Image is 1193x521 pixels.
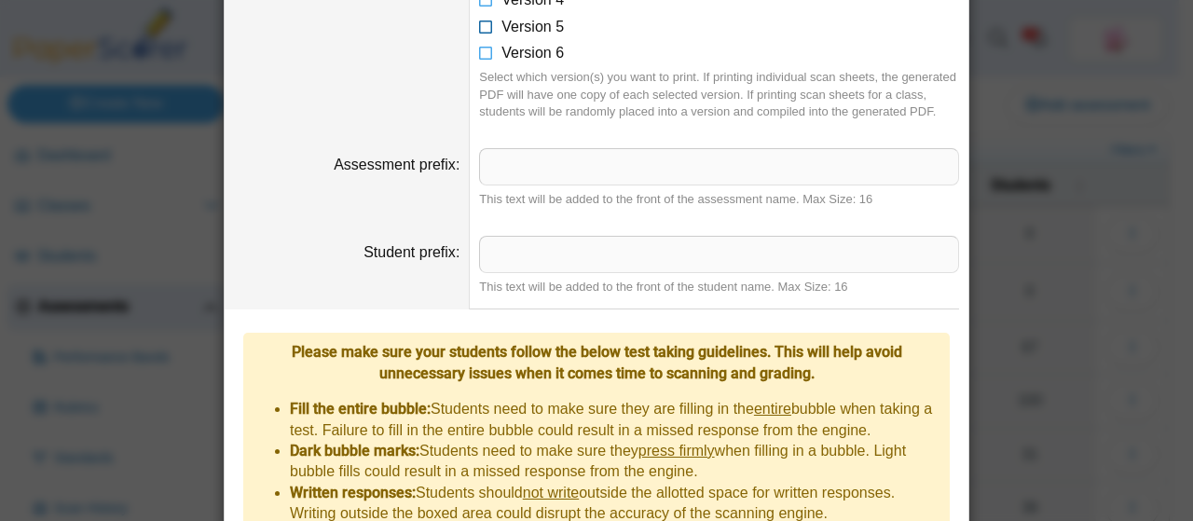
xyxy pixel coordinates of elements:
div: This text will be added to the front of the student name. Max Size: 16 [479,279,959,295]
span: Version 5 [501,19,564,34]
label: Student prefix [363,244,459,260]
b: Written responses: [290,484,416,501]
div: This text will be added to the front of the assessment name. Max Size: 16 [479,191,959,208]
b: Dark bubble marks: [290,442,419,459]
b: Please make sure your students follow the below test taking guidelines. This will help avoid unne... [292,343,902,381]
b: Fill the entire bubble: [290,400,431,418]
u: not write [523,485,579,500]
label: Assessment prefix [334,157,459,172]
div: Select which version(s) you want to print. If printing individual scan sheets, the generated PDF ... [479,69,959,120]
u: press firmly [638,443,715,459]
span: Version 6 [501,45,564,61]
li: Students need to make sure they are filling in the bubble when taking a test. Failure to fill in ... [290,399,940,441]
li: Students need to make sure they when filling in a bubble. Light bubble fills could result in a mi... [290,441,940,483]
u: entire [754,401,791,417]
